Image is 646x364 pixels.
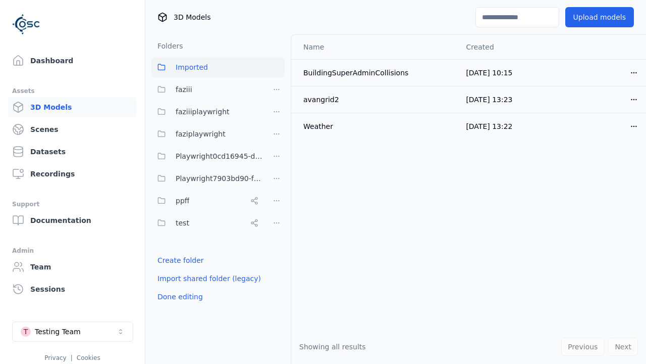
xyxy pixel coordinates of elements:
a: Create folder [157,255,204,265]
div: Admin [12,245,133,257]
span: faziiiplaywright [176,106,230,118]
div: Testing Team [35,327,81,337]
h3: Folders [151,41,183,51]
a: Datasets [8,142,137,162]
div: avangrid2 [303,95,450,105]
button: Import shared folder (legacy) [151,269,267,288]
a: Team [8,257,137,277]
span: Playwright0cd16945-d24c-45f9-a8ba-c74193e3fd84 [176,150,262,162]
span: [DATE] 10:15 [466,69,512,77]
span: [DATE] 13:22 [466,122,512,130]
div: Assets [12,85,133,97]
a: Privacy [44,354,66,361]
button: Imported [151,57,285,77]
th: Created [458,35,552,59]
a: Documentation [8,210,137,231]
div: BuildingSuperAdminCollisions [303,68,450,78]
button: Upload models [565,7,634,27]
img: Logo [12,10,40,38]
button: faziii [151,79,262,100]
span: | [71,354,73,361]
a: Scenes [8,119,137,140]
span: test [176,217,189,229]
a: Dashboard [8,51,137,71]
span: ppff [176,195,189,207]
button: ppff [151,191,262,211]
span: Showing all results [299,343,366,351]
button: test [151,213,262,233]
span: [DATE] 13:23 [466,96,512,104]
span: Imported [176,61,208,73]
a: Sessions [8,279,137,299]
button: faziiiplaywright [151,102,262,122]
span: faziplaywright [176,128,226,140]
button: Playwright0cd16945-d24c-45f9-a8ba-c74193e3fd84 [151,146,262,166]
a: 3D Models [8,97,137,117]
a: Import shared folder (legacy) [157,274,261,284]
div: Weather [303,121,450,131]
button: Playwright7903bd90-f1ee-40e5-8689-7a943bbd43ef [151,168,262,189]
button: Create folder [151,251,210,269]
div: T [21,327,31,337]
th: Name [291,35,458,59]
a: Recordings [8,164,137,184]
div: Support [12,198,133,210]
span: Playwright7903bd90-f1ee-40e5-8689-7a943bbd43ef [176,172,262,185]
span: 3D Models [174,12,210,22]
a: Cookies [77,354,100,361]
button: faziplaywright [151,124,262,144]
button: Select a workspace [12,322,133,342]
button: Done editing [151,288,209,306]
span: faziii [176,83,192,96]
